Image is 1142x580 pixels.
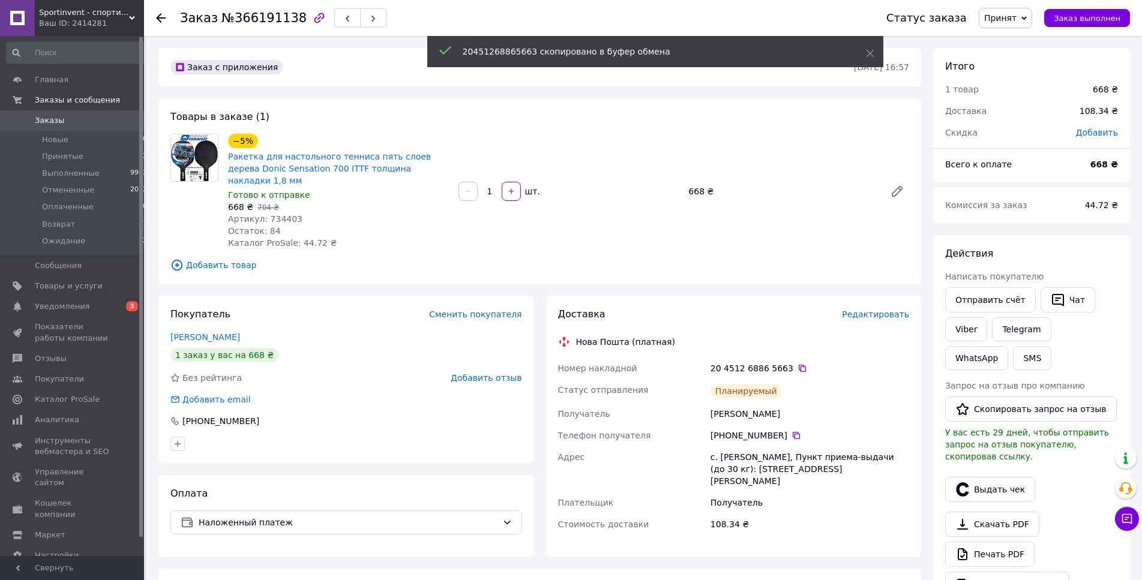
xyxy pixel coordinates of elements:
[945,85,979,94] span: 1 товар
[42,185,94,196] span: Отмененные
[558,409,610,419] span: Получатель
[35,467,111,488] span: Управление сайтом
[558,498,614,507] span: Плательщик
[42,151,83,162] span: Принятые
[558,363,637,373] span: Номер накладной
[257,203,279,212] span: 704 ₴
[143,134,147,145] span: 0
[139,219,147,230] span: 21
[181,393,252,405] div: Добавить email
[684,183,880,200] div: 668 ₴
[42,219,75,230] span: Возврат
[180,11,218,25] span: Заказ
[35,498,111,519] span: Кошелек компании
[35,530,65,540] span: Маркет
[35,260,82,271] span: Сообщения
[35,74,68,85] span: Главная
[126,301,138,311] span: 3
[885,179,909,203] a: Редактировать
[35,353,67,364] span: Отзывы
[945,287,1036,312] button: Отправить счёт
[558,385,649,395] span: Статус отправления
[463,46,836,58] div: 20451268865663 скопировано в буфер обмена
[945,317,987,341] a: Viber
[42,236,85,247] span: Ожидание
[451,373,521,383] span: Добавить отзыв
[1085,200,1118,210] span: 44.72 ₴
[39,18,144,29] div: Ваш ID: 2414281
[228,238,337,248] span: Каталог ProSale: 44.72 ₴
[945,396,1117,422] button: Скопировать запрос на отзыв
[1013,346,1051,370] button: SMS
[171,134,218,181] img: Ракетка для настольного тенниса пять слоев дерева Donic Sensation 700 ITTF толщина накладки 1,8 мм
[130,168,147,179] span: 9992
[945,542,1035,567] a: Печать PDF
[35,374,84,384] span: Покупатели
[169,393,252,405] div: Добавить email
[945,512,1039,537] a: Скачать PDF
[139,151,147,162] span: 22
[170,308,230,320] span: Покупатель
[711,429,909,441] div: [PHONE_NUMBER]
[945,200,1027,210] span: Комиссия за заказ
[708,513,912,535] div: 108.34 ₴
[945,381,1085,390] span: Запрос на отзыв про компанию
[221,11,307,25] span: №366191138
[945,272,1044,281] span: Написать покупателю
[558,519,649,529] span: Стоимость доставки
[35,95,120,106] span: Заказы и сообщения
[558,431,651,440] span: Телефон получателя
[1044,9,1130,27] button: Заказ выполнен
[945,61,975,72] span: Итого
[558,308,606,320] span: Доставка
[170,111,269,122] span: Товары в заказе (1)
[992,317,1051,341] a: Telegram
[35,281,103,291] span: Товары и услуги
[1054,14,1120,23] span: Заказ выполнен
[945,428,1109,461] span: У вас есть 29 дней, чтобы отправить запрос на отзыв покупателю, скопировав ссылку.
[573,336,678,348] div: Нова Пошта (платная)
[711,384,782,398] div: Планируемый
[199,516,497,529] span: Наложенный платеж
[429,309,521,319] span: Сменить покупателя
[1072,98,1125,124] div: 108.34 ₴
[228,214,302,224] span: Артикул: 734403
[1115,507,1139,531] button: Чат с покупателем
[181,415,260,427] div: [PHONE_NUMBER]
[143,202,147,212] span: 0
[35,435,111,457] span: Инструменты вебмастера и SEO
[558,452,585,462] span: Адрес
[35,414,79,425] span: Аналитика
[711,362,909,374] div: 20 4512 6886 5663
[945,248,993,259] span: Действия
[170,348,278,362] div: 1 заказ у вас на 668 ₴
[42,168,100,179] span: Выполненные
[35,550,79,561] span: Настройки
[945,477,1035,502] button: Выдать чек
[156,12,166,24] div: Вернуться назад
[945,160,1012,169] span: Всего к оплате
[39,7,129,18] span: Sportinvent - спортивный интернет магазин
[42,134,68,145] span: Новые
[228,202,253,212] span: 668 ₴
[170,60,283,74] div: Заказ с приложения
[708,492,912,513] div: Получатель
[42,202,94,212] span: Оплаченные
[708,446,912,492] div: с. [PERSON_NAME], Пункт приема-выдачи (до 30 кг): [STREET_ADDRESS][PERSON_NAME]
[228,226,281,236] span: Остаток: 84
[1090,160,1118,169] b: 668 ₴
[170,488,208,499] span: Оплата
[35,321,111,343] span: Показатели работы компании
[984,13,1017,23] span: Принят
[228,152,431,185] a: Ракетка для настольного тенниса пять слоев дерева Donic Sensation 700 ITTF толщина накладки 1,8 мм
[228,134,258,148] div: −5%
[143,236,147,247] span: 2
[1093,83,1118,95] div: 668 ₴
[35,394,100,405] span: Каталог ProSale
[945,128,978,137] span: Скидка
[130,185,147,196] span: 2072
[945,346,1008,370] a: WhatsApp
[1041,287,1095,312] button: Чат
[886,12,967,24] div: Статус заказа
[945,106,987,116] span: Доставка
